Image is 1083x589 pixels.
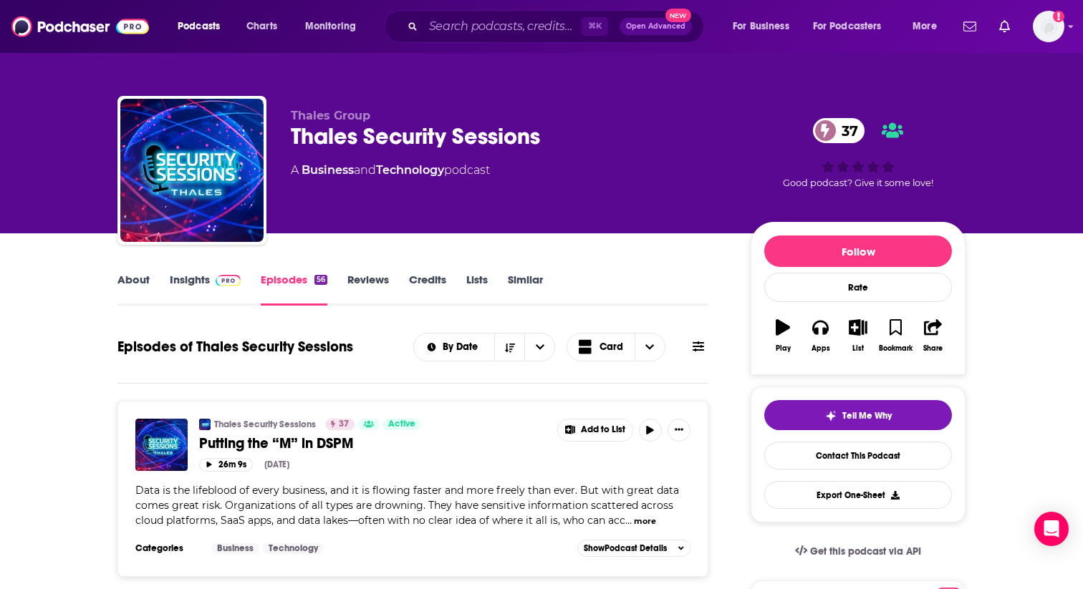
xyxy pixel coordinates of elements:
img: Thales Security Sessions [199,419,211,430]
a: Show notifications dropdown [993,14,1016,39]
span: Monitoring [305,16,356,36]
img: Podchaser - Follow, Share and Rate Podcasts [11,13,149,40]
button: tell me why sparkleTell Me Why [764,400,952,430]
button: open menu [168,15,239,38]
img: Putting the “M” in DSPM [135,419,188,471]
div: Apps [812,344,830,353]
div: Search podcasts, credits, & more... [398,10,718,43]
span: Get this podcast via API [810,545,921,558]
h1: Episodes of Thales Security Sessions [117,338,353,356]
span: 37 [827,118,865,143]
span: Data is the lifeblood of every business, and it is flowing faster and more freely than ever. But ... [135,484,679,527]
a: Technology [263,542,324,554]
span: More [913,16,937,36]
a: Technology [376,163,444,177]
button: Follow [764,235,952,267]
a: Show notifications dropdown [958,14,982,39]
a: Business [302,163,354,177]
span: ... [625,514,632,527]
span: For Podcasters [813,16,882,36]
button: open menu [804,15,902,38]
button: Export One-Sheet [764,481,952,509]
span: For Business [733,16,789,36]
a: Putting the “M” in DSPM [199,434,547,452]
div: Rate [764,273,952,302]
button: open menu [902,15,955,38]
button: List [839,310,877,361]
span: New [665,9,691,22]
a: Active [382,419,421,430]
span: Logged in as cmand-c [1033,11,1064,42]
button: Show profile menu [1033,11,1064,42]
div: Bookmark [879,344,913,353]
button: Choose View [567,333,665,361]
div: A podcast [291,162,490,179]
button: Show More Button [668,419,690,442]
button: open menu [414,342,495,352]
span: Show Podcast Details [584,543,667,553]
a: 37 [813,118,865,143]
span: By Date [443,342,483,352]
span: Tell Me Why [842,410,892,422]
a: Get this podcast via API [784,534,933,569]
a: About [117,273,150,306]
a: InsightsPodchaser Pro [170,273,241,306]
button: 26m 9s [199,458,253,472]
button: Open AdvancedNew [620,18,692,35]
span: 37 [339,417,349,432]
span: Thales Group [291,109,370,122]
button: open menu [524,334,554,361]
div: [DATE] [264,459,289,469]
button: Share [915,310,952,361]
a: 37 [325,419,355,430]
button: Sort Direction [494,334,524,361]
a: Reviews [347,273,389,306]
span: ⌘ K [582,17,608,36]
img: Thales Security Sessions [120,99,264,242]
a: Credits [409,273,446,306]
button: Show More Button [558,419,632,441]
div: Play [776,344,791,353]
button: Apps [802,310,839,361]
img: Podchaser Pro [216,275,241,286]
a: Episodes56 [261,273,327,306]
button: open menu [295,15,375,38]
span: Active [388,417,415,432]
div: Share [923,344,943,353]
a: Business [211,542,259,554]
a: Contact This Podcast [764,442,952,469]
a: Thales Security Sessions [214,419,316,430]
span: Open Advanced [626,23,685,30]
span: Card [600,342,623,352]
button: Play [764,310,802,361]
button: ShowPodcast Details [577,540,690,557]
h3: Categories [135,542,200,554]
div: Open Intercom Messenger [1034,512,1069,546]
div: 56 [314,275,327,285]
h2: Choose List sort [413,333,556,361]
input: Search podcasts, credits, & more... [423,15,582,38]
span: Podcasts [178,16,220,36]
img: User Profile [1033,11,1064,42]
span: Putting the “M” in DSPM [199,434,353,452]
span: Good podcast? Give it some love! [783,177,933,188]
span: and [354,163,376,177]
button: more [634,515,656,527]
div: List [852,344,864,353]
div: 37Good podcast? Give it some love! [751,109,966,198]
button: Bookmark [877,310,914,361]
button: open menu [723,15,807,38]
svg: Add a profile image [1053,11,1064,22]
span: Charts [246,16,277,36]
img: tell me why sparkle [825,410,837,422]
a: Charts [237,15,286,38]
span: Add to List [581,424,625,435]
a: Similar [508,273,543,306]
a: Lists [466,273,488,306]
